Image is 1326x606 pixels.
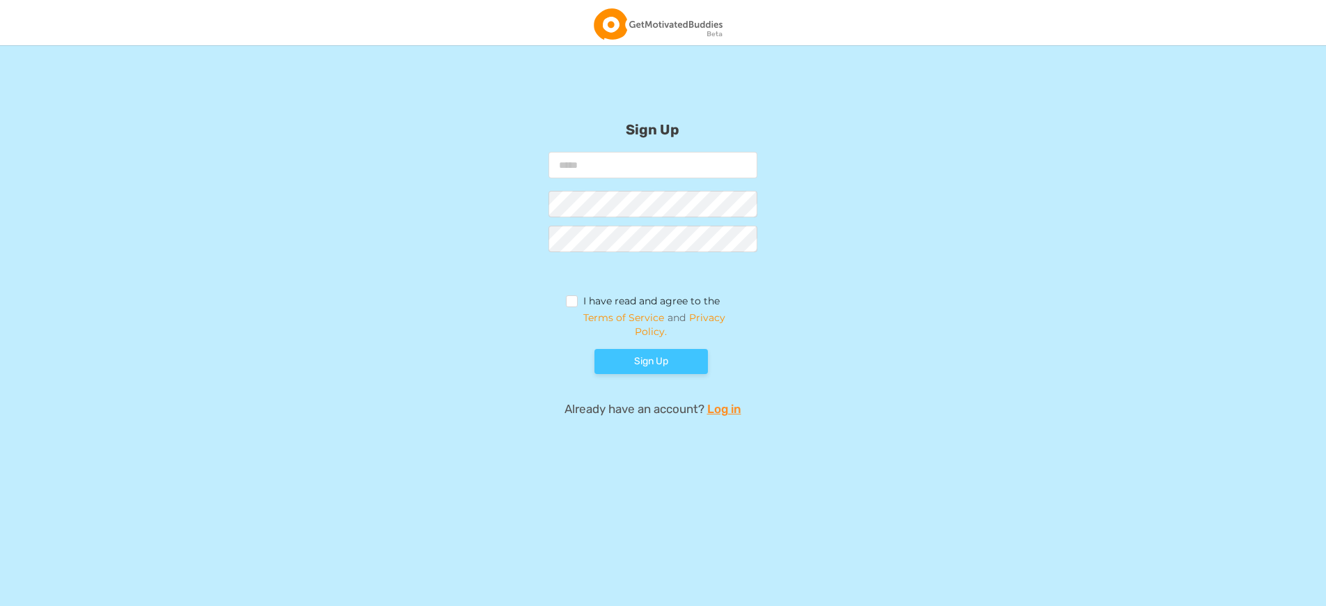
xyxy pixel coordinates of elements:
button: Sign Up [594,349,708,374]
h2: Sign Up [374,86,931,138]
label: I have read and agree to the [566,295,720,311]
p: Already have an account? [374,401,931,417]
a: Terms of Service [583,311,664,324]
span: and [566,311,740,339]
a: Log in [707,401,741,417]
